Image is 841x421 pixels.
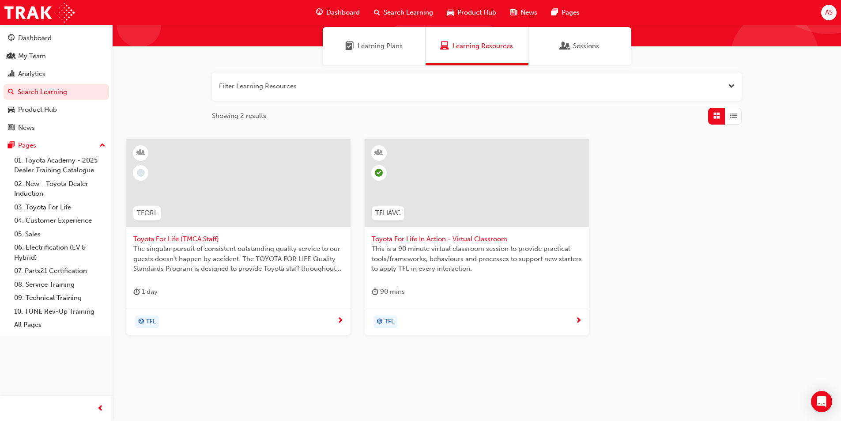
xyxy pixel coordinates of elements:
span: pages-icon [551,7,558,18]
a: 01. Toyota Academy - 2025 Dealer Training Catalogue [11,154,109,177]
span: Sessions [561,41,569,51]
a: 06. Electrification (EV & Hybrid) [11,241,109,264]
a: Analytics [4,66,109,82]
span: Toyota For Life In Action - Virtual Classroom [372,234,582,244]
span: prev-icon [97,403,104,414]
span: news-icon [8,124,15,132]
a: search-iconSearch Learning [367,4,440,22]
span: TFL [146,317,156,327]
div: Analytics [18,69,45,79]
a: Learning ResourcesLearning Resources [426,27,528,65]
span: search-icon [374,7,380,18]
span: The singular pursuit of consistent outstanding quality service to our guests doesn't happen by ac... [133,244,343,274]
span: Learning Plans [345,41,354,51]
span: AS [825,8,833,18]
a: News [4,120,109,136]
a: Dashboard [4,30,109,46]
div: 1 day [133,286,158,297]
div: Pages [18,140,36,151]
a: news-iconNews [503,4,544,22]
a: 10. TUNE Rev-Up Training [11,305,109,319]
button: Open the filter [728,81,735,91]
div: News [18,123,35,133]
span: List [730,111,737,121]
a: SessionsSessions [528,27,631,65]
span: Search Learning [384,8,433,18]
div: My Team [18,51,46,61]
span: guage-icon [316,7,323,18]
span: Showing 2 results [212,111,266,121]
span: Toyota For Life (TMCA Staff) [133,234,343,244]
span: news-icon [510,7,517,18]
span: learningResourceType_INSTRUCTOR_LED-icon [376,147,382,159]
a: pages-iconPages [544,4,587,22]
span: next-icon [575,317,582,325]
button: AS [821,5,837,20]
span: Dashboard [326,8,360,18]
span: car-icon [8,106,15,114]
span: Grid [713,111,720,121]
button: Pages [4,137,109,154]
span: Pages [562,8,580,18]
span: TFORL [137,208,158,218]
span: News [520,8,537,18]
button: DashboardMy TeamAnalyticsSearch LearningProduct HubNews [4,28,109,137]
span: duration-icon [372,286,378,297]
span: TFLIAVC [375,208,401,218]
a: guage-iconDashboard [309,4,367,22]
span: target-icon [377,316,383,328]
span: learningResourceType_INSTRUCTOR_LED-icon [138,147,144,159]
span: search-icon [8,88,14,96]
a: Search Learning [4,84,109,100]
span: Learning Resources [453,41,513,51]
span: Sessions [573,41,599,51]
span: pages-icon [8,142,15,150]
span: up-icon [99,140,106,152]
span: next-icon [337,317,343,325]
span: This is a 90 minute virtual classroom session to provide practical tools/frameworks, behaviours a... [372,244,582,274]
span: Learning Plans [358,41,403,51]
span: learningRecordVerb_ATTEND-icon [375,169,383,177]
a: Product Hub [4,102,109,118]
span: Learning Resources [440,41,449,51]
a: 05. Sales [11,228,109,241]
img: Trak [4,3,75,23]
div: Open Intercom Messenger [811,391,832,412]
a: All Pages [11,318,109,332]
span: learningRecordVerb_NONE-icon [137,169,145,177]
a: Learning PlansLearning Plans [323,27,426,65]
a: 04. Customer Experience [11,214,109,228]
a: 03. Toyota For Life [11,201,109,214]
a: My Team [4,48,109,64]
a: TFORLToyota For Life (TMCA Staff)The singular pursuit of consistent outstanding quality service t... [126,139,351,336]
span: car-icon [447,7,454,18]
span: Product Hub [457,8,496,18]
span: target-icon [138,316,144,328]
a: 08. Service Training [11,278,109,292]
span: duration-icon [133,286,140,297]
a: 02. New - Toyota Dealer Induction [11,177,109,201]
div: Product Hub [18,105,57,115]
span: TFL [385,317,394,327]
span: people-icon [8,53,15,61]
span: guage-icon [8,34,15,42]
div: 90 mins [372,286,405,297]
a: 09. Technical Training [11,291,109,305]
a: car-iconProduct Hub [440,4,503,22]
span: chart-icon [8,70,15,78]
a: TFLIAVCToyota For Life In Action - Virtual ClassroomThis is a 90 minute virtual classroom session... [365,139,589,336]
div: Dashboard [18,33,52,43]
a: 07. Parts21 Certification [11,264,109,278]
